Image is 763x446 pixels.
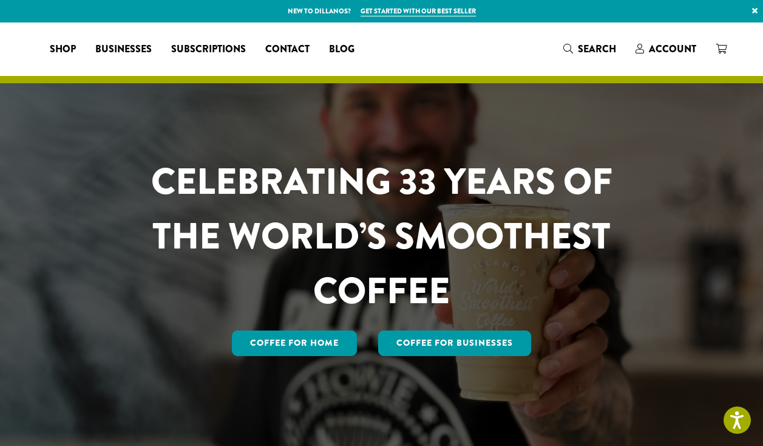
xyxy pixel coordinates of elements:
[378,331,531,356] a: Coffee For Businesses
[50,42,76,57] span: Shop
[554,39,626,59] a: Search
[265,42,310,57] span: Contact
[361,6,476,16] a: Get started with our best seller
[232,331,357,356] a: Coffee for Home
[95,42,152,57] span: Businesses
[578,42,616,56] span: Search
[649,42,696,56] span: Account
[115,154,648,318] h1: CELEBRATING 33 YEARS OF THE WORLD’S SMOOTHEST COFFEE
[171,42,246,57] span: Subscriptions
[40,39,86,59] a: Shop
[329,42,354,57] span: Blog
